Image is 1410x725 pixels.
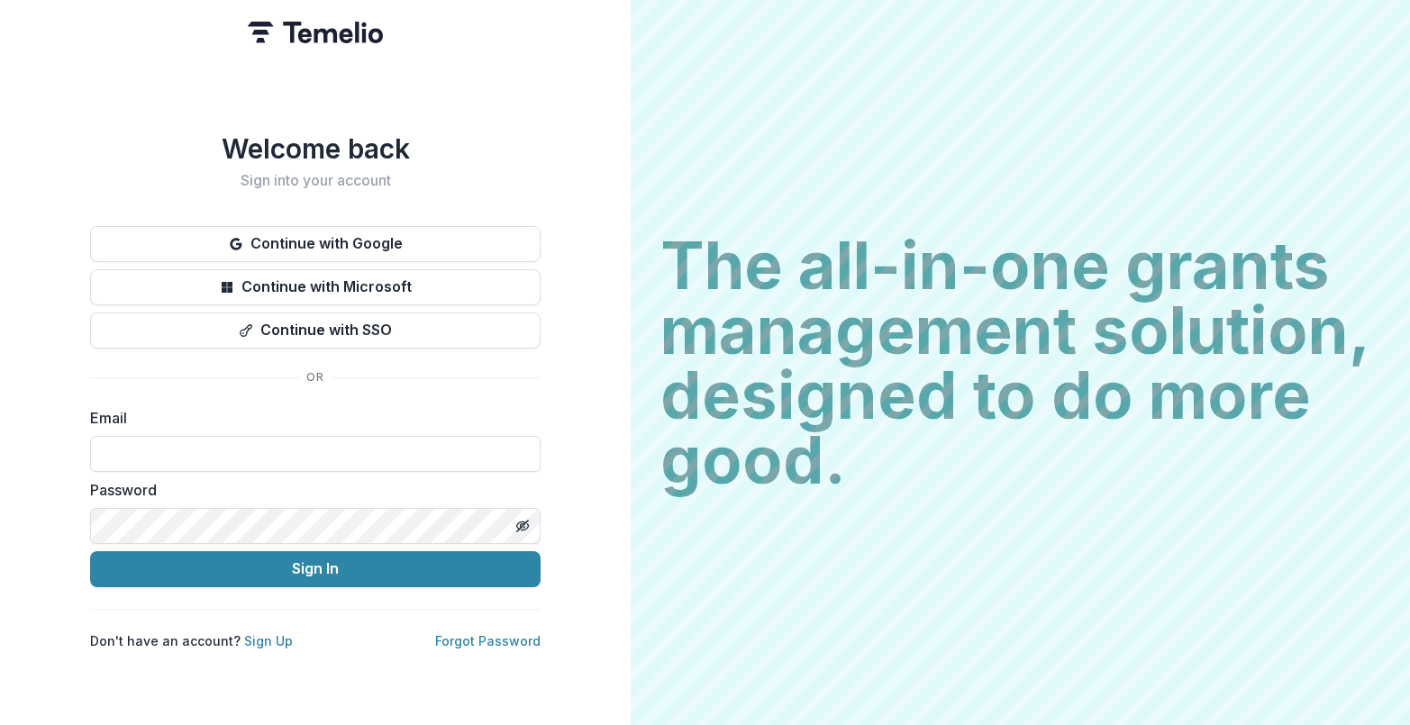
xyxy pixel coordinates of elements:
[90,407,530,429] label: Email
[244,633,293,648] a: Sign Up
[90,551,541,587] button: Sign In
[508,512,537,540] button: Toggle password visibility
[90,479,530,501] label: Password
[90,313,541,349] button: Continue with SSO
[90,132,541,165] h1: Welcome back
[248,22,383,43] img: Temelio
[90,269,541,305] button: Continue with Microsoft
[435,633,541,648] a: Forgot Password
[90,226,541,262] button: Continue with Google
[90,172,541,189] h2: Sign into your account
[90,631,293,650] p: Don't have an account?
